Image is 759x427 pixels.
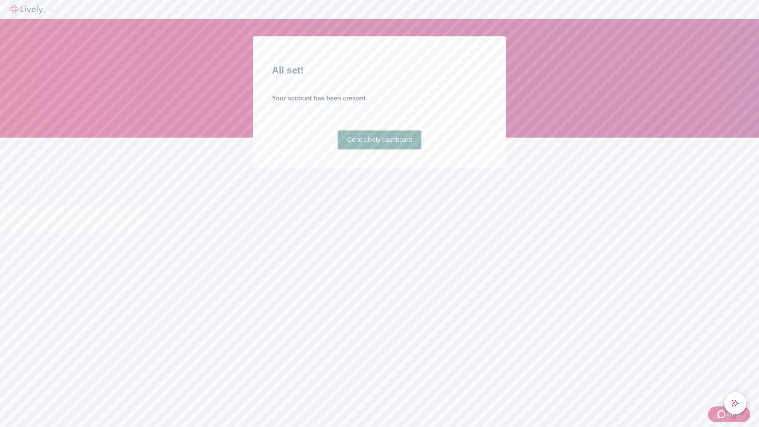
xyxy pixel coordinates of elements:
[708,406,750,422] button: Zendesk support iconHelp
[272,94,487,103] h4: Your account has been created.
[731,399,739,407] svg: Lively AI Assistant
[717,410,727,419] svg: Zendesk support icon
[52,10,59,12] button: Log out
[724,392,746,414] button: chat
[338,130,422,149] a: Go to Lively dashboard
[272,63,487,77] h2: All set!
[9,5,43,14] img: Lively
[727,410,741,419] span: Help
